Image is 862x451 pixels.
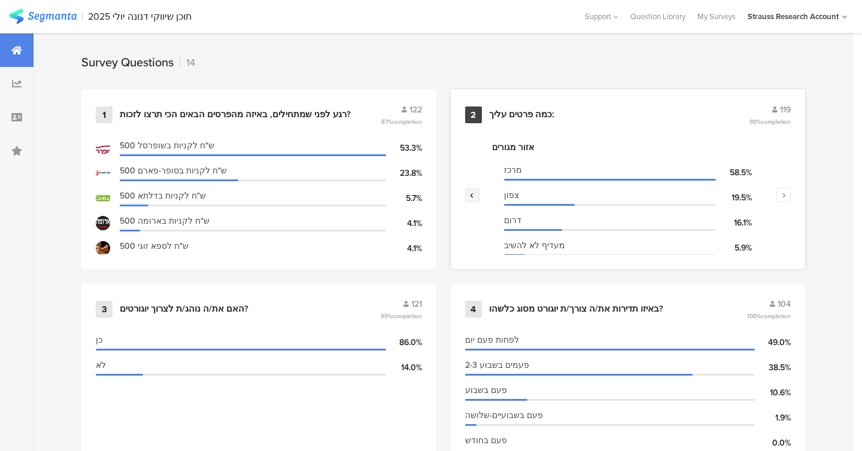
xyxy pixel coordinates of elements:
div: באיזו תדירות את/ה צורך/ת יוגורט מסוג כלשהו? [489,303,663,315]
div: 5.9% [716,242,752,254]
span: מעדיף לא להשיב [504,239,565,252]
div: 1 [96,106,113,123]
span: 87% [381,117,422,126]
div: 14.0% [386,361,422,374]
img: d3718dnoaommpf.cloudfront.net%2Fitem%2F0f63a09cdc6f513193a7.png [96,166,110,180]
span: 500 ש"ח לקניות בארומה [120,215,210,227]
div: 19.5% [716,191,752,204]
div: 23.8% [386,167,422,179]
div: 53.3% [386,142,422,154]
span: 119 [780,103,791,116]
span: פעם בשבועיים-שלושה [465,409,543,422]
img: d3718dnoaommpf.cloudfront.net%2Fitem%2Fd29e27ea80d7cc06de85.jpg [96,191,110,205]
span: 100% [747,312,791,321]
div: 4.1% [386,242,422,255]
div: 86.0% [386,336,422,349]
div: 58.5% [716,166,752,179]
div: 4.1% [386,217,422,230]
span: פעם בחודש [465,434,507,447]
div: 3 [96,301,113,318]
div: תוכן שיווקי דנונה יולי 2025 [88,11,192,22]
div: אזור מגורים [492,141,764,154]
div: 16.1% [716,217,752,229]
div: 38.5% [755,361,791,374]
div: האם את/ה נוהג/ת לצרוך יוגורטים? [120,303,248,315]
span: completion [761,117,791,126]
span: 500 ש"ח לקניות בסופר-פארם [120,164,227,177]
span: לא [96,359,106,371]
span: 500 ש"ח לקניות בדלתא [120,190,206,202]
span: 99% [381,312,422,321]
span: completion [392,312,422,321]
div: 49.0% [755,336,791,349]
div: | [81,10,83,23]
div: Support [585,7,618,26]
img: segmanta logo [9,9,77,24]
div: 4 [465,301,482,318]
span: 98% [749,117,791,126]
span: completion [761,312,791,321]
div: 5.7% [386,192,422,205]
div: 2 [465,106,482,123]
span: completion [392,117,422,126]
span: צפון [504,189,519,202]
div: 1.9% [755,412,791,424]
span: דרום [504,214,521,227]
div: כמה פרטים עליך: [489,109,554,121]
img: d3718dnoaommpf.cloudfront.net%2Fitem%2F3ca72fd09df1a20b37a0.png [96,216,110,230]
img: d3718dnoaommpf.cloudfront.net%2Fitem%2F75d111d1e6df3b99174b.jpg [96,241,110,255]
span: 121 [411,298,422,310]
div: רגע לפני שמתחילים, באיזה מהפרסים הבאים הכי תרצו לזכות? [120,109,351,121]
span: 500 ש"ח לספא זוגי [120,240,189,252]
span: 122 [409,103,422,116]
a: Question Library [624,11,691,22]
span: פעם בשבוע [465,384,507,397]
span: 104 [778,298,791,310]
div: Strauss Research Account [748,11,839,22]
img: d3718dnoaommpf.cloudfront.net%2Fitem%2F420dace8d1b759a14f5e.jpg [96,141,110,155]
div: Survey Questions [81,53,174,71]
span: 500 ש"ח לקניות בשופרסל [120,139,214,152]
span: לפחות פעם יום [465,334,519,346]
span: כן [96,334,102,346]
span: 2-3 פעמים בשבוע [465,359,529,371]
div: 10.6% [755,386,791,399]
span: מרכז [504,164,522,176]
div: 14 [180,56,195,69]
div: 0.0% [755,437,791,449]
a: My Surveys [691,11,742,22]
